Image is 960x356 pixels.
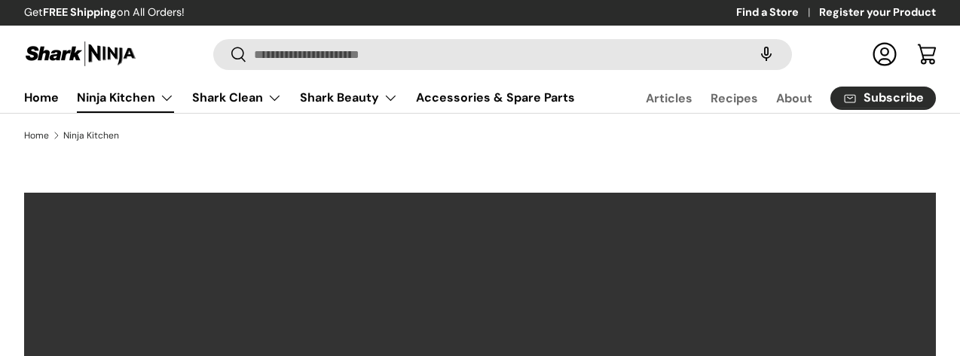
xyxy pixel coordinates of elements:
a: Recipes [711,84,758,113]
p: Get on All Orders! [24,5,185,21]
a: Accessories & Spare Parts [416,83,575,112]
strong: FREE Shipping [43,5,117,19]
a: Ninja Kitchen [63,131,119,140]
a: Find a Store [736,5,819,21]
nav: Breadcrumbs [24,129,936,142]
nav: Primary [24,83,575,113]
a: Ninja Kitchen [77,83,174,113]
span: Subscribe [864,92,924,104]
a: Subscribe [830,87,936,110]
summary: Ninja Kitchen [68,83,183,113]
summary: Shark Beauty [291,83,407,113]
a: Home [24,83,59,112]
a: About [776,84,812,113]
speech-search-button: Search by voice [742,38,790,71]
a: Shark Clean [192,83,282,113]
a: Home [24,131,49,140]
summary: Shark Clean [183,83,291,113]
nav: Secondary [610,83,936,113]
a: Articles [646,84,692,113]
a: Register your Product [819,5,936,21]
img: Shark Ninja Philippines [24,39,137,68]
a: Shark Beauty [300,83,398,113]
